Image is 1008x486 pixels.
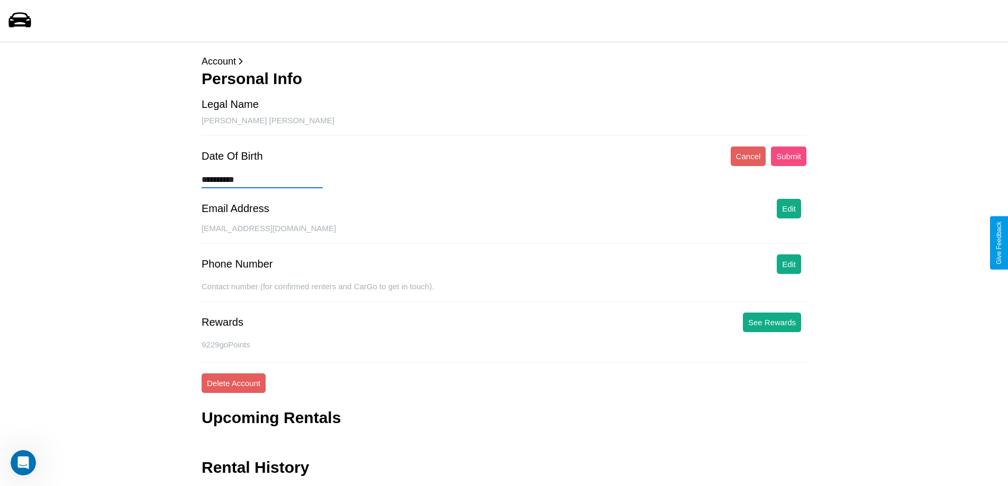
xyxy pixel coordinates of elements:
h3: Personal Info [202,70,806,88]
div: Rewards [202,316,243,328]
button: Edit [777,254,801,274]
div: Legal Name [202,98,259,111]
div: [PERSON_NAME] [PERSON_NAME] [202,116,806,136]
button: See Rewards [743,313,801,332]
p: Account [202,53,806,70]
p: 9229 goPoints [202,337,806,352]
button: Delete Account [202,373,266,393]
button: Edit [777,199,801,218]
div: Contact number (for confirmed renters and CarGo to get in touch). [202,282,806,302]
div: Email Address [202,203,269,215]
iframe: Intercom live chat [11,450,36,475]
div: [EMAIL_ADDRESS][DOMAIN_NAME] [202,224,806,244]
div: Date Of Birth [202,150,263,162]
div: Give Feedback [995,222,1003,264]
div: Phone Number [202,258,273,270]
button: Submit [771,146,806,166]
button: Cancel [731,146,766,166]
h3: Rental History [202,459,309,476]
h3: Upcoming Rentals [202,409,341,427]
